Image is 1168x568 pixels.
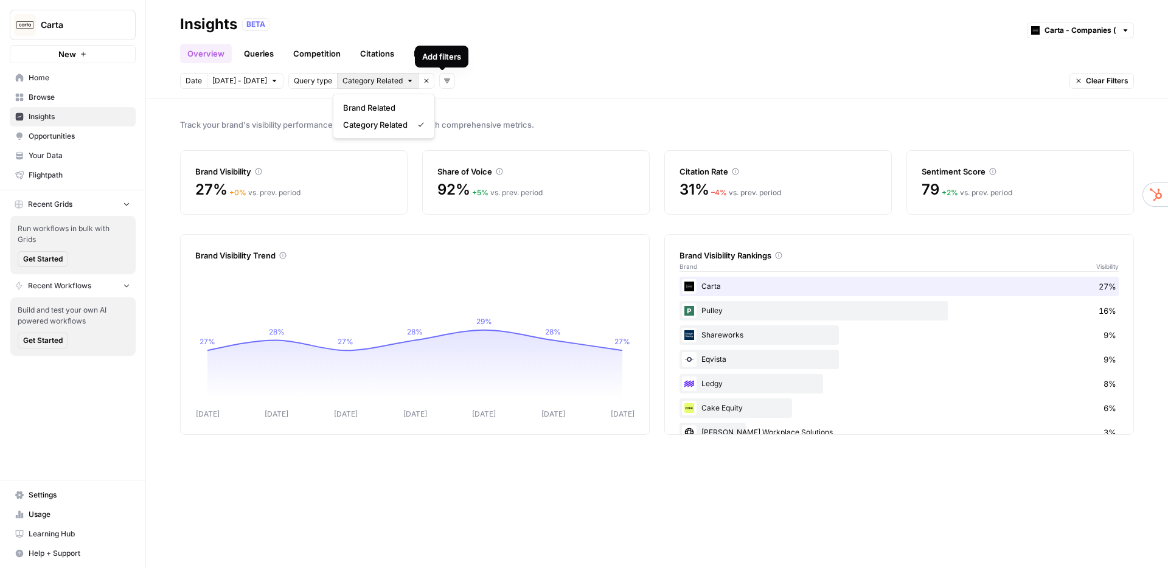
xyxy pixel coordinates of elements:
a: Citations [353,44,401,63]
a: Insights [10,107,136,126]
span: 92% [437,180,470,199]
span: 3% [1104,426,1116,438]
a: Flightpath [10,165,136,185]
a: Overview [180,44,232,63]
div: Sentiment Score [922,165,1119,178]
button: Get Started [18,251,68,267]
span: Brand Related [343,102,420,114]
div: Category Related [333,94,435,139]
span: Track your brand's visibility performance across answer engines with comprehensive metrics. [180,119,1134,131]
a: Learning Hub [10,524,136,544]
div: Brand Visibility [195,165,392,178]
button: Recent Grids [10,195,136,213]
img: ojwm89iittpj2j2x5tgvhrn984bb [682,352,697,367]
span: + 2 % [942,188,958,197]
span: New [58,48,76,60]
tspan: [DATE] [541,409,565,418]
a: Your Data [10,146,136,165]
div: Insights [180,15,237,34]
a: Browse [10,88,136,107]
div: Shareworks [680,325,1119,345]
span: 8% [1104,378,1116,390]
div: vs. prev. period [942,187,1012,198]
span: 27% [195,180,227,199]
span: 6% [1104,402,1116,414]
img: Carta Logo [14,14,36,36]
span: 79 [922,180,939,199]
tspan: [DATE] [196,409,220,418]
div: vs. prev. period [229,187,301,198]
div: Brand Visibility Trend [195,249,634,261]
button: Recent Workflows [10,277,136,295]
span: 9% [1104,329,1116,341]
div: Carta [680,277,1119,296]
span: [DATE] - [DATE] [212,75,267,86]
span: 16% [1099,305,1116,317]
div: Citation Rate [680,165,877,178]
tspan: 27% [200,337,215,346]
div: Brand Visibility Rankings [680,249,1119,261]
tspan: 28% [269,327,285,336]
button: Workspace: Carta [10,10,136,40]
span: Help + Support [29,548,130,559]
img: fe4fikqdqe1bafe3px4l1blbafc7 [682,401,697,415]
button: Category Related [337,73,419,89]
span: – 4 % [711,188,727,197]
div: Eqvista [680,350,1119,369]
span: Your Data [29,150,130,161]
span: Usage [29,509,130,520]
span: Category Related [343,119,408,131]
span: Insights [29,111,130,122]
span: Category Related [342,75,403,86]
div: vs. prev. period [711,187,781,198]
div: Share of Voice [437,165,634,178]
span: Clear Filters [1086,75,1128,86]
a: Queries [237,44,281,63]
span: Get Started [23,254,63,265]
tspan: [DATE] [611,409,634,418]
span: Browse [29,92,130,103]
span: Recent Grids [28,199,72,210]
span: Visibility [1096,261,1119,271]
div: Add filters [422,50,461,63]
tspan: 27% [614,337,630,346]
span: Home [29,72,130,83]
span: Settings [29,490,130,500]
button: Help + Support [10,544,136,563]
tspan: 28% [407,327,423,336]
img: 4pynuglrc3sixi0so0f0dcx4ule5 [682,376,697,391]
button: Clear Filters [1069,73,1134,89]
a: Home [10,68,136,88]
div: Pulley [680,301,1119,320]
span: Build and test your own AI powered workflows [18,305,128,327]
img: c35yeiwf0qjehltklbh57st2xhbo [682,279,697,294]
tspan: [DATE] [472,409,496,418]
a: Usage [10,505,136,524]
tspan: [DATE] [265,409,288,418]
a: Competition [286,44,348,63]
span: + 5 % [472,188,488,197]
span: Get Started [23,335,63,346]
button: [DATE] - [DATE] [207,73,283,89]
span: Brand [680,261,697,271]
img: u02qnnqpa7ceiw6p01io3how8agt [682,303,697,318]
a: Opportunities [10,126,136,146]
tspan: [DATE] [403,409,427,418]
tspan: 29% [476,317,492,326]
span: Flightpath [29,170,130,181]
tspan: 27% [338,337,353,346]
button: Get Started [18,333,68,348]
span: 9% [1104,353,1116,365]
tspan: 28% [545,327,561,336]
span: Learning Hub [29,528,130,539]
span: Carta [41,19,114,31]
span: 27% [1099,280,1116,293]
a: Settings [10,485,136,505]
img: co3w649im0m6efu8dv1ax78du890 [682,328,697,342]
div: [PERSON_NAME] Workplace Solutions [680,423,1119,442]
span: Date [186,75,202,86]
span: Opportunities [29,131,130,142]
div: BETA [242,18,269,30]
div: vs. prev. period [472,187,543,198]
button: New [10,45,136,63]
